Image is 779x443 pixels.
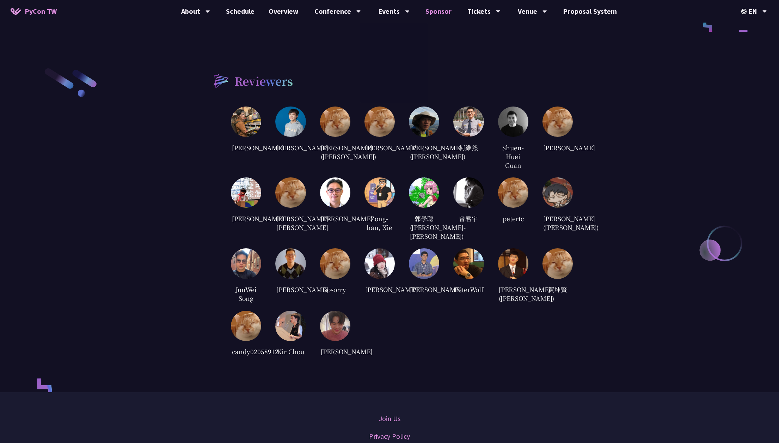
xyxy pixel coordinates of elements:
img: cc92e06fafd13445e6a1d6468371e89a.jpg [231,248,261,279]
img: default.0dba411.jpg [320,248,350,279]
div: 曾君宇 [453,213,484,224]
a: Join Us [379,413,400,424]
h2: Reviewers [234,72,293,89]
div: [PERSON_NAME] ([PERSON_NAME]) [409,142,439,162]
div: sosorry [320,284,350,295]
div: PeterWolf [453,284,484,295]
div: [PERSON_NAME] [364,142,395,153]
img: default.0dba411.jpg [275,177,306,208]
img: default.0dba411.jpg [320,107,350,137]
img: heading-bullet [206,67,234,94]
div: Kir Chou [275,346,306,357]
div: [PERSON_NAME] [231,142,261,153]
div: 黃坤賢 [542,284,573,295]
img: 556a545ec8e13308227429fdb6de85d1.jpg [453,107,484,137]
img: 1422dbae1f7d1b7c846d16e7791cd687.jpg [275,311,306,341]
div: [PERSON_NAME] [231,213,261,224]
span: PyCon TW [25,6,57,17]
div: [PERSON_NAME] [320,346,350,357]
div: [PERSON_NAME] [542,142,573,153]
img: Locale Icon [741,9,748,14]
img: d0223f4f332c07bbc4eacc3daa0b50af.jpg [320,177,350,208]
img: default.0dba411.jpg [542,107,573,137]
div: petertc [498,213,528,224]
div: Shuen-Huei Guan [498,142,528,170]
div: [PERSON_NAME] [275,284,306,295]
img: 82d23fd0d510ffd9e682b2efc95fb9e0.jpg [453,177,484,208]
div: [PERSON_NAME] [275,142,306,153]
div: JunWei Song [231,284,261,304]
img: 761e049ec1edd5d40c9073b5ed8731ef.jpg [409,177,439,208]
div: [PERSON_NAME] ([PERSON_NAME]) [542,213,573,232]
a: PyCon TW [4,2,64,20]
div: Zong-han, Xie [364,213,395,232]
div: [PERSON_NAME] ([PERSON_NAME]) [320,142,350,162]
img: default.0dba411.jpg [364,107,395,137]
img: ca361b68c0e016b2f2016b0cb8f298d8.jpg [409,248,439,279]
div: candy02058912 [231,346,261,357]
img: c22c2e10e811a593462dda8c54eb193e.jpg [320,311,350,341]
img: eb8f9b31a5f40fbc9a4405809e126c3f.jpg [275,107,306,137]
img: fc8a005fc59e37cdaca7cf5c044539c8.jpg [453,248,484,279]
div: 柯維然 [453,142,484,153]
div: [PERSON_NAME] ([PERSON_NAME]) [498,284,528,304]
img: 474439d49d7dff4bbb1577ca3eb831a2.jpg [364,177,395,208]
div: [PERSON_NAME]-[PERSON_NAME] [275,213,306,232]
img: default.0dba411.jpg [231,311,261,341]
img: default.0dba411.jpg [542,248,573,279]
img: 666459b874776088829a0fab84ecbfc6.jpg [364,248,395,279]
div: [PERSON_NAME] [320,213,350,224]
img: default.0dba411.jpg [498,177,528,208]
img: 2fb25c4dbcc2424702df8acae420c189.jpg [275,248,306,279]
div: [PERSON_NAME] [364,284,395,295]
img: 16744c180418750eaf2695dae6de9abb.jpg [542,177,573,208]
img: 25c07452fc50a232619605b3e350791e.jpg [231,107,261,137]
img: a9d086477deb5ee7d1da43ccc7d68f28.jpg [498,248,528,279]
div: [PERSON_NAME] [409,284,439,295]
a: Privacy Policy [369,431,410,442]
img: Home icon of PyCon TW 2025 [11,8,21,15]
img: 33cae1ec12c9fa3a44a108271202f9f1.jpg [409,107,439,137]
img: 0ef73766d8c3fcb0619c82119e72b9bb.jpg [231,177,261,208]
img: 5b816cddee2d20b507d57779bce7e155.jpg [498,107,528,137]
div: 郭學聰 ([PERSON_NAME]-[PERSON_NAME]) [409,213,439,241]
